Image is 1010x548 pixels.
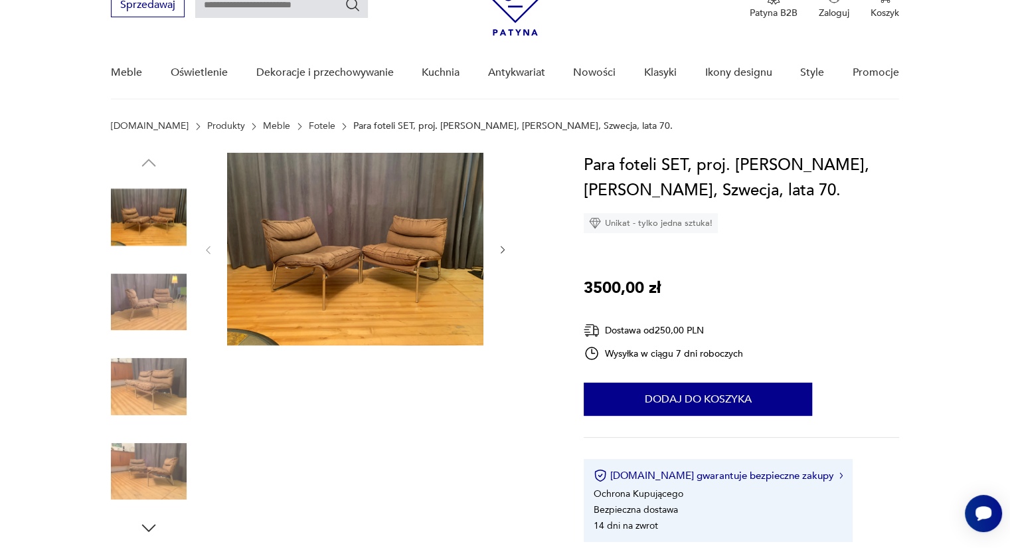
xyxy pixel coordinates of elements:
[594,488,683,500] li: Ochrona Kupującego
[584,322,743,339] div: Dostawa od 250,00 PLN
[965,495,1002,532] iframe: Smartsupp widget button
[594,469,843,482] button: [DOMAIN_NAME] gwarantuje bezpieczne zakupy
[644,47,677,98] a: Klasyki
[584,213,718,233] div: Unikat - tylko jedna sztuka!
[207,121,245,132] a: Produkty
[111,47,142,98] a: Meble
[111,121,189,132] a: [DOMAIN_NAME]
[111,1,185,11] a: Sprzedawaj
[111,179,187,255] img: Zdjęcie produktu Para foteli SET, proj. Gillis Lundgren, Ikea, Szwecja, lata 70.
[750,7,798,19] p: Patyna B2B
[594,519,658,532] li: 14 dni na zwrot
[111,349,187,424] img: Zdjęcie produktu Para foteli SET, proj. Gillis Lundgren, Ikea, Szwecja, lata 70.
[227,153,483,345] img: Zdjęcie produktu Para foteli SET, proj. Gillis Lundgren, Ikea, Szwecja, lata 70.
[871,7,899,19] p: Koszyk
[853,47,899,98] a: Promocje
[488,47,545,98] a: Antykwariat
[584,383,812,416] button: Dodaj do koszyka
[584,153,899,203] h1: Para foteli SET, proj. [PERSON_NAME], [PERSON_NAME], Szwecja, lata 70.
[800,47,824,98] a: Style
[584,322,600,339] img: Ikona dostawy
[111,434,187,509] img: Zdjęcie produktu Para foteli SET, proj. Gillis Lundgren, Ikea, Szwecja, lata 70.
[256,47,393,98] a: Dekoracje i przechowywanie
[573,47,616,98] a: Nowości
[584,276,661,301] p: 3500,00 zł
[584,345,743,361] div: Wysyłka w ciągu 7 dni roboczych
[263,121,290,132] a: Meble
[819,7,849,19] p: Zaloguj
[589,217,601,229] img: Ikona diamentu
[309,121,335,132] a: Fotele
[171,47,228,98] a: Oświetlenie
[111,264,187,340] img: Zdjęcie produktu Para foteli SET, proj. Gillis Lundgren, Ikea, Szwecja, lata 70.
[594,503,678,516] li: Bezpieczna dostawa
[839,472,843,479] img: Ikona strzałki w prawo
[594,469,607,482] img: Ikona certyfikatu
[705,47,772,98] a: Ikony designu
[422,47,460,98] a: Kuchnia
[353,121,673,132] p: Para foteli SET, proj. [PERSON_NAME], [PERSON_NAME], Szwecja, lata 70.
